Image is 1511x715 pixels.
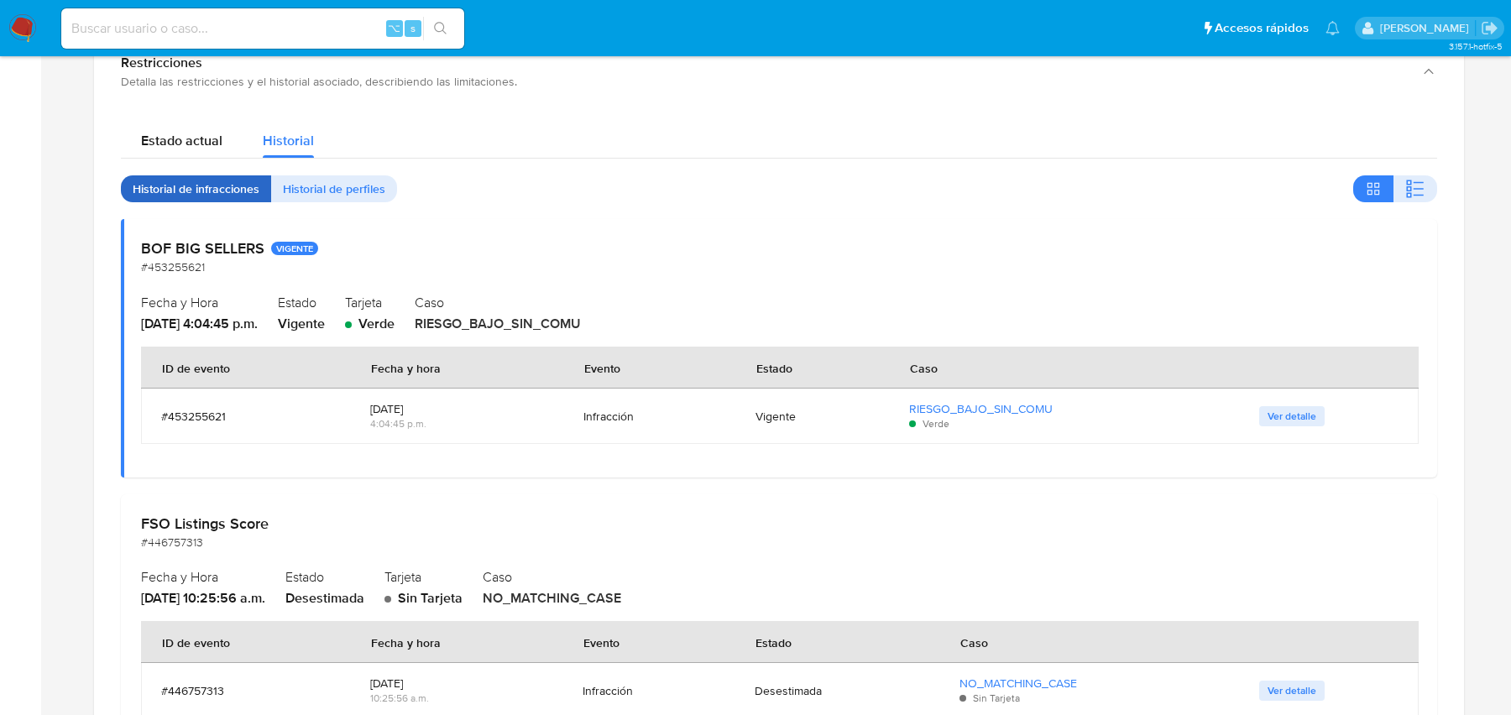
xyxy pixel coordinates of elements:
[1449,39,1503,53] span: 3.157.1-hotfix-5
[61,18,464,39] input: Buscar usuario o caso...
[410,20,416,36] span: s
[121,55,1404,71] div: Restricciones
[388,20,400,36] span: ⌥
[94,34,1464,110] button: RestriccionesDetalla las restricciones y el historial asociado, describiendo las limitaciones.
[1215,19,1309,37] span: Accesos rápidos
[121,74,1404,89] div: Detalla las restricciones y el historial asociado, describiendo las limitaciones.
[1325,21,1340,35] a: Notificaciones
[1380,20,1475,36] p: juan.calo@mercadolibre.com
[423,17,457,40] button: search-icon
[1481,19,1498,37] a: Salir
